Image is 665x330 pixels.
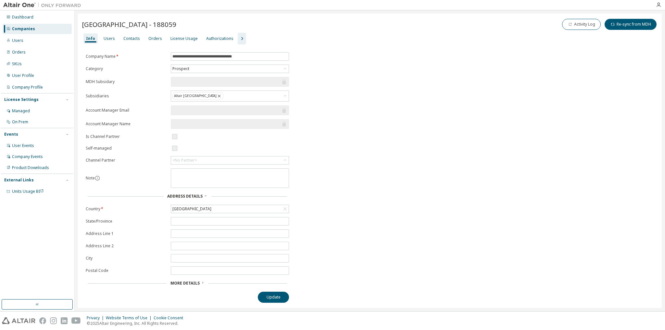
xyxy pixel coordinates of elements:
label: Is Channel Partner [86,134,167,139]
label: MDH Subsidary [86,79,167,84]
label: State/Province [86,219,167,224]
div: User Events [12,143,34,148]
label: Postal Code [86,268,167,273]
div: User Profile [12,73,34,78]
label: Channel Partner [86,158,167,163]
div: Info [86,36,95,41]
div: Companies [12,26,35,31]
div: Dashboard [12,15,33,20]
div: Users [104,36,115,41]
span: Units Usage BI [12,189,44,194]
div: License Settings [4,97,39,102]
div: Company Profile [12,85,43,90]
label: Subsidiaries [86,93,167,99]
img: linkedin.svg [61,317,68,324]
button: Re-sync from MDH [605,19,657,30]
img: facebook.svg [39,317,46,324]
div: Orders [148,36,162,41]
label: Company Name [86,54,167,59]
label: Country [86,206,167,212]
div: Altair [GEOGRAPHIC_DATA] [171,91,289,101]
img: instagram.svg [50,317,57,324]
div: Altair [GEOGRAPHIC_DATA] [172,92,223,100]
span: Address Details [167,193,203,199]
div: [GEOGRAPHIC_DATA] [171,205,289,213]
label: Address Line 2 [86,243,167,249]
span: More Details [170,280,200,286]
label: Note [86,175,95,181]
div: Product Downloads [12,165,49,170]
label: City [86,256,167,261]
button: Activity Log [562,19,601,30]
div: Privacy [87,315,106,321]
div: Company Events [12,154,43,159]
div: Cookie Consent [154,315,187,321]
div: Events [4,132,18,137]
label: Self-managed [86,146,167,151]
div: Authorizations [206,36,233,41]
div: Managed [12,108,30,114]
div: External Links [4,177,34,183]
button: Update [258,292,289,303]
img: altair_logo.svg [2,317,35,324]
p: © 2025 Altair Engineering, Inc. All Rights Reserved. [87,321,187,326]
label: Address Line 1 [86,231,167,236]
div: <No Partner> [171,156,289,164]
span: [GEOGRAPHIC_DATA] - 188059 [82,20,176,29]
div: Prospect [171,65,289,73]
div: <No Partner> [172,158,197,163]
div: Orders [12,50,26,55]
div: Prospect [171,65,190,72]
button: information [95,176,100,181]
label: Category [86,66,167,71]
div: License Usage [170,36,198,41]
div: SKUs [12,61,22,67]
div: Users [12,38,23,43]
div: Website Terms of Use [106,315,154,321]
div: [GEOGRAPHIC_DATA] [171,205,212,213]
label: Account Manager Email [86,108,167,113]
div: On Prem [12,119,28,125]
div: Contacts [123,36,140,41]
img: Altair One [3,2,84,8]
img: youtube.svg [71,317,81,324]
label: Account Manager Name [86,121,167,127]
